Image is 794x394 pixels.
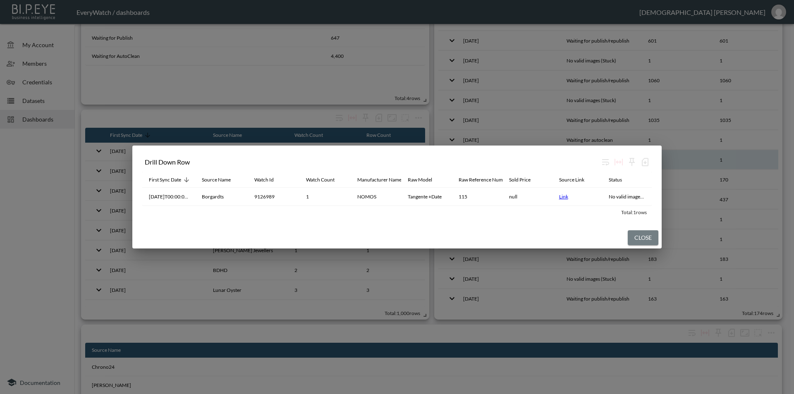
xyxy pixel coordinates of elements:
a: Link [559,193,568,200]
th: Borgardts [195,188,248,206]
div: Watch Id [254,175,274,185]
div: Raw Model [408,175,432,185]
th: null [502,188,552,206]
div: First Sync Date [149,175,181,185]
th: 2025-09-22T00:00:00.000Z [142,188,195,206]
span: Total: 1 rows [621,209,647,215]
span: Sold Price [509,175,541,185]
th: [object Object] [552,188,603,206]
div: Wrap text [599,155,612,169]
span: Raw Reference Number [459,175,521,185]
th: NOMOS [351,188,402,206]
button: Close [628,230,658,246]
th: No valid images (Stuck) [602,188,652,206]
th: 9126989 [248,188,299,206]
div: Status [609,175,622,185]
span: Source Link [559,175,595,185]
th: Tangente +Date [401,188,452,206]
div: Sticky left columns: 0 [625,155,639,169]
div: Raw Reference Number [459,175,510,185]
div: Source Link [559,175,584,185]
div: Toggle table layout between fixed and auto (default: auto) [612,155,625,169]
div: Drill Down Row [145,158,599,166]
th: 115 [452,188,502,206]
span: Watch Count [306,175,345,185]
span: First Sync Date [149,175,192,185]
span: Manufacturer Name [357,175,412,185]
div: Manufacturer Name [357,175,402,185]
div: Sold Price [509,175,531,185]
span: Source Name [202,175,242,185]
span: Raw Model [408,175,443,185]
th: 1 [299,188,351,206]
span: Status [609,175,633,185]
div: Source Name [202,175,231,185]
span: Watch Id [254,175,285,185]
div: Watch Count [306,175,335,185]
